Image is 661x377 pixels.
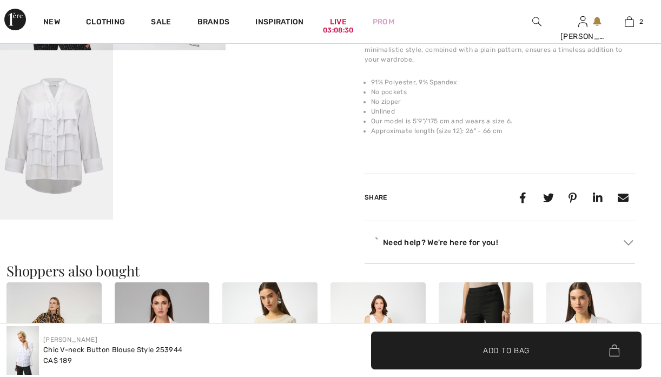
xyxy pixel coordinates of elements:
a: Sign In [578,16,587,27]
button: Add to Bag [371,332,642,369]
img: Bag.svg [609,345,619,356]
div: Need help? We're here for you! [365,234,635,250]
a: Sale [151,17,171,29]
img: Arrow2.svg [624,240,633,246]
li: Approximate length (size 12): 26" - 66 cm [371,126,635,136]
img: My Info [578,15,587,28]
li: Our model is 5'9"/175 cm and wears a size 6. [371,116,635,126]
a: Clothing [86,17,125,29]
a: Brands [197,17,230,29]
img: 1ère Avenue [4,9,26,30]
span: Share [365,194,387,201]
a: 2 [606,15,652,28]
a: New [43,17,60,29]
h3: Shoppers also bought [6,264,655,278]
img: search the website [532,15,541,28]
div: 03:08:30 [323,25,353,36]
span: CA$ 189 [43,356,72,365]
img: Chic V-Neck Button Blouse Style 253944 [6,326,39,375]
li: Unlined [371,107,635,116]
a: Prom [373,16,394,28]
a: Live03:08:30 [330,16,347,28]
img: My Bag [625,15,634,28]
li: No zipper [371,97,635,107]
div: [PERSON_NAME] [560,31,606,42]
li: 91% Polyester, 9% Spandex [371,77,635,87]
span: 2 [639,17,643,27]
span: Add to Bag [483,345,530,356]
iframe: Opens a widget where you can chat to one of our agents [592,296,650,323]
li: No pockets [371,87,635,97]
span: Inspiration [255,17,303,29]
div: Chic V-neck Button Blouse Style 253944 [43,345,182,355]
a: [PERSON_NAME] [43,336,97,343]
